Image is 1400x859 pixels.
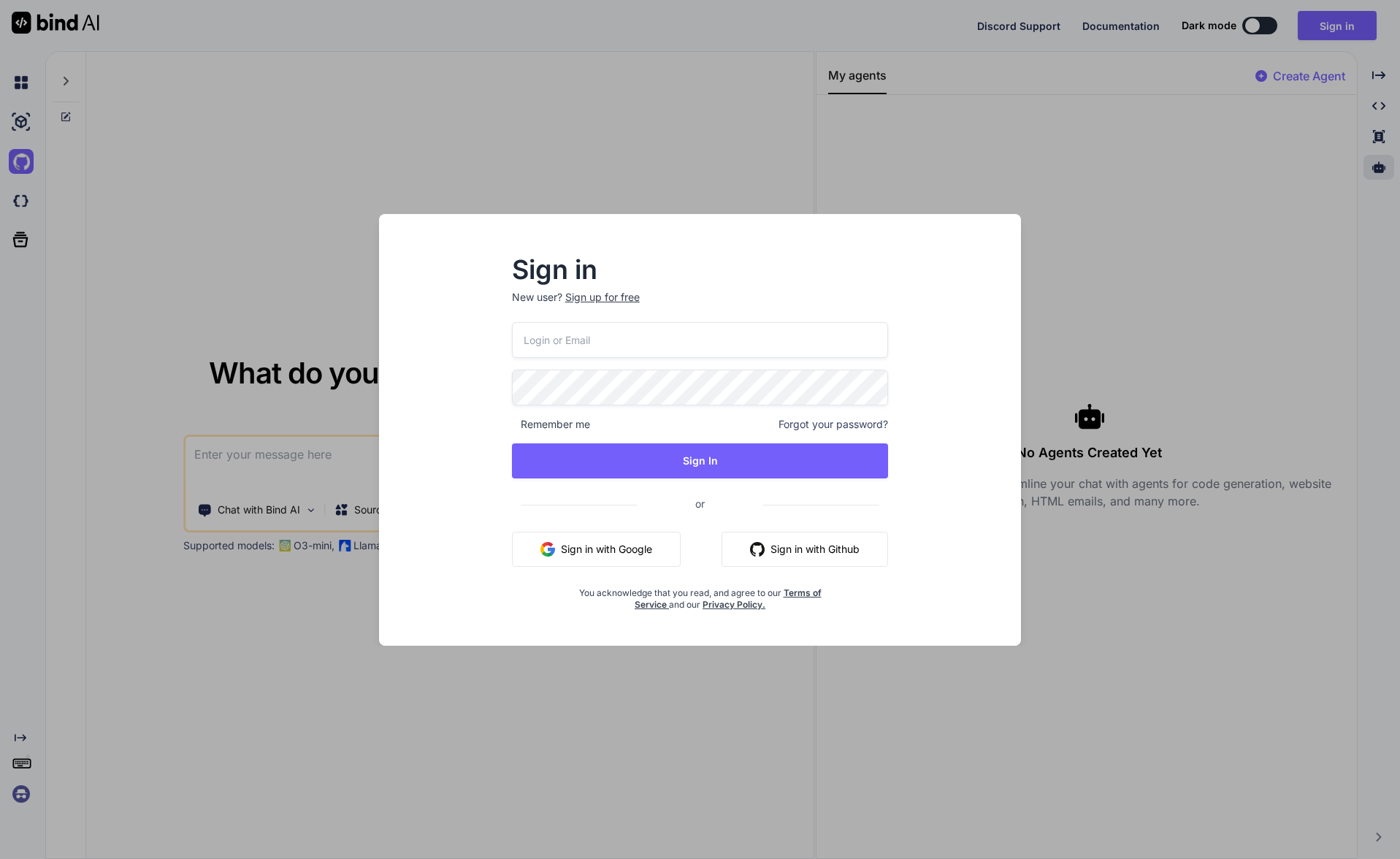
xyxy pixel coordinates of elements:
img: google [540,542,555,557]
span: or [637,486,763,522]
button: Sign in with Github [722,532,888,567]
span: Remember me [512,417,590,432]
img: github [750,542,765,557]
button: Sign in with Google [512,532,681,567]
input: Login or Email [512,322,889,358]
button: Sign In [512,443,889,478]
div: You acknowledge that you read, and agree to our and our [575,579,826,611]
div: Sign up for free [565,290,640,305]
span: Forgot your password? [779,417,888,432]
a: Terms of Service [635,587,822,610]
p: New user? [512,290,889,322]
a: Privacy Policy. [703,599,765,610]
h2: Sign in [512,258,889,281]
